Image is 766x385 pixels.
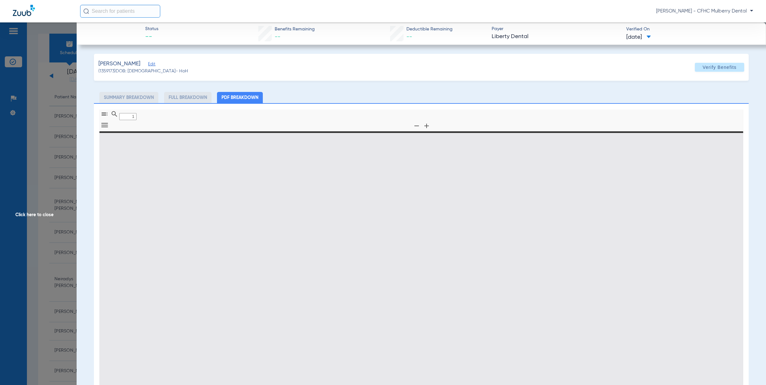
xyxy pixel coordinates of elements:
li: Full Breakdown [164,92,212,103]
img: Search Icon [83,8,89,14]
button: Toggle Sidebar [99,110,110,119]
span: Payer [492,26,621,32]
span: Deductible Remaining [406,26,453,33]
span: Benefits Remaining [275,26,315,33]
pdf-shy-button: Toggle Sidebar [99,114,109,119]
span: Verify Benefits [703,65,737,70]
pdf-shy-button: Find in Document [109,114,119,119]
button: Zoom In [421,121,432,131]
pdf-shy-button: Zoom Out [412,126,421,131]
span: Status [145,26,158,32]
svg: Tools [100,121,109,129]
span: -- [406,34,412,40]
pdf-shy-button: Zoom In [421,126,431,131]
input: Search for patients [80,5,160,18]
button: Zoom Out [411,121,422,131]
span: Edit [148,62,154,68]
button: Tools [99,121,110,130]
span: -- [275,34,280,40]
button: Find in Document [109,110,120,119]
span: Verified On [626,26,755,33]
li: PDF Breakdown [217,92,263,103]
span: [DATE] [626,33,651,41]
span: [PERSON_NAME] [98,60,140,68]
input: Page [119,113,137,120]
button: Verify Benefits [695,63,744,72]
li: Summary Breakdown [99,92,158,103]
img: Zuub Logo [13,5,35,16]
span: [PERSON_NAME] - CFHC Mulberry Dental [656,8,753,14]
span: (1359173) DOB: [DEMOGRAPHIC_DATA] - HoH [98,68,188,75]
span: -- [145,33,158,42]
span: Liberty Dental [492,33,621,41]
